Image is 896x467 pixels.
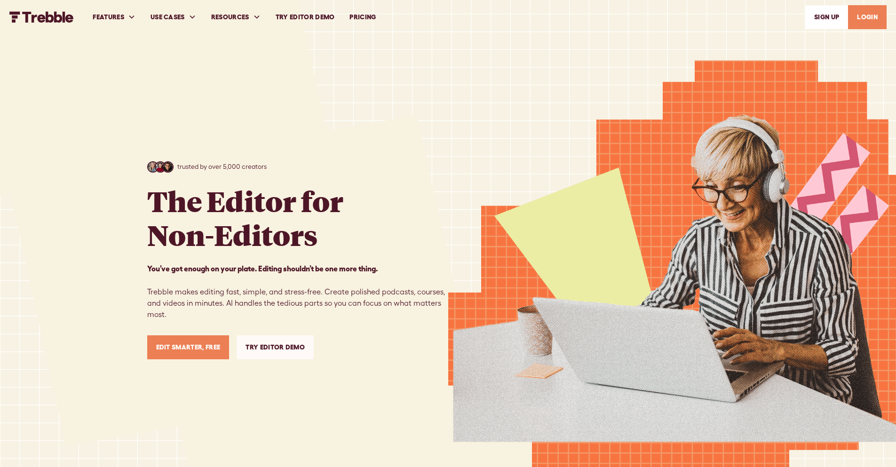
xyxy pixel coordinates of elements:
a: Try Editor Demo [237,335,314,359]
div: RESOURCES [211,12,249,22]
a: Try Editor Demo [268,1,342,33]
a: PRICING [342,1,383,33]
strong: You’ve got enough on your plate. Editing shouldn’t be one more thing. ‍ [147,264,378,273]
div: USE CASES [151,12,185,22]
div: FEATURES [93,12,124,22]
p: trusted by over 5,000 creators [177,162,267,172]
div: FEATURES [85,1,143,33]
img: Trebble FM Logo [9,11,74,23]
h1: The Editor for Non-Editors [147,184,343,252]
a: home [9,11,74,23]
div: USE CASES [143,1,204,33]
a: LOGIN [848,5,887,29]
p: Trebble makes editing fast, simple, and stress-free. Create polished podcasts, courses, and video... [147,263,448,320]
div: RESOURCES [204,1,268,33]
a: SIGn UP [805,5,848,29]
a: Edit Smarter, Free [147,335,230,359]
